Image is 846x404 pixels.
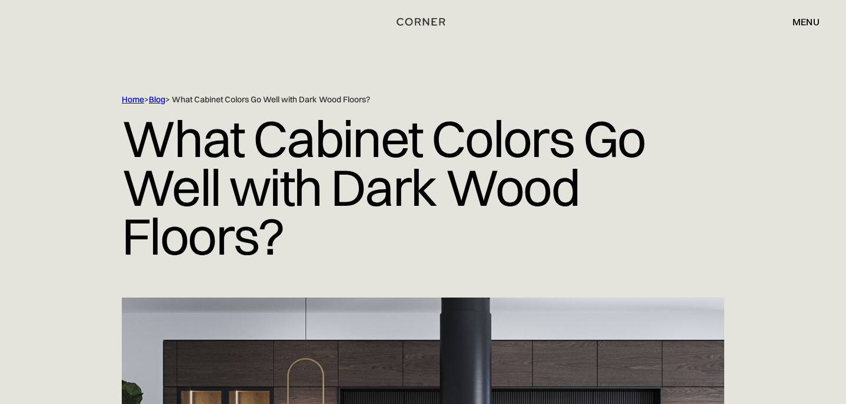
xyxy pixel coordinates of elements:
[149,94,165,105] a: Blog
[781,12,820,32] div: menu
[792,17,820,26] div: menu
[122,94,675,105] div: > > What Cabinet Colors Go Well with Dark Wood Floors?
[392,14,453,29] a: home
[122,94,144,105] a: Home
[122,105,724,269] h1: What Cabinet Colors Go Well with Dark Wood Floors?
